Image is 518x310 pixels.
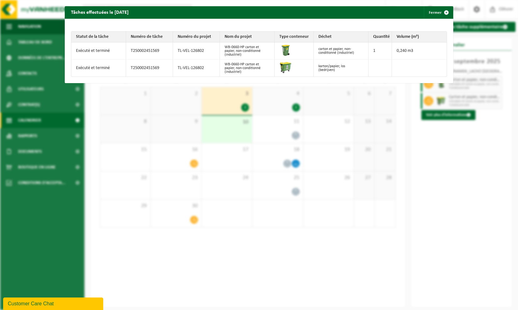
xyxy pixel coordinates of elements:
img: WB-0240-HPE-GN-50 [279,44,292,57]
button: Fermer [424,6,453,19]
img: WB-0660-HPE-GN-50 [279,61,292,74]
th: Nom du projet [220,32,275,42]
td: WB-0660-HP carton et papier, non-conditionné (industriel) [220,60,275,77]
td: TL-VEL-126802 [173,42,220,60]
th: Déchet [314,32,368,42]
th: Numéro de tâche [126,32,173,42]
td: karton/papier, los (bedrijven) [314,60,368,77]
td: TL-VEL-126802 [173,60,220,77]
th: Quantité [368,32,392,42]
iframe: chat widget [3,296,104,310]
td: Exécuté et terminé [71,60,126,77]
td: carton et papier, non-conditionné (industriel) [314,42,368,60]
th: Statut de la tâche [71,32,126,42]
td: T250002451569 [126,42,173,60]
td: Exécuté et terminé [71,42,126,60]
td: 1 [368,42,392,60]
td: WB-0660-HP carton et papier, non-conditionné (industriel) [220,42,275,60]
td: 0,240 m3 [392,42,447,60]
th: Type conteneur [275,32,314,42]
th: Numéro du projet [173,32,220,42]
h2: Tâches effectuées le [DATE] [65,6,135,18]
th: Volume (m³) [392,32,447,42]
td: T250002451569 [126,60,173,77]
